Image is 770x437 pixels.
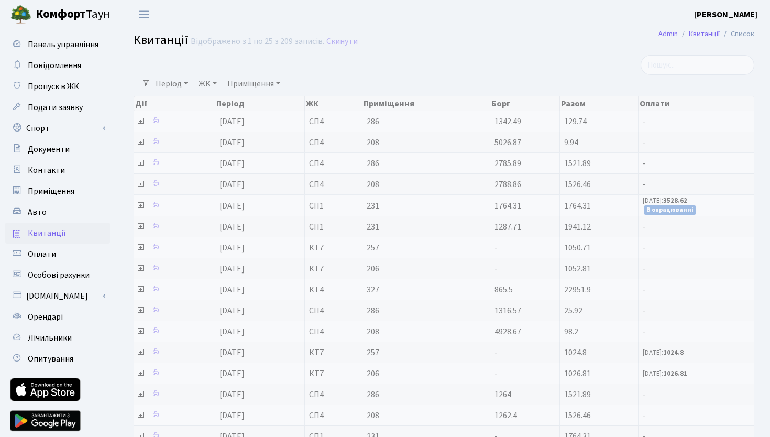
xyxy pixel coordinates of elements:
[5,76,110,97] a: Пропуск в ЖК
[219,368,245,379] span: [DATE]
[215,96,305,111] th: Період
[494,116,521,127] span: 1342.49
[689,28,720,39] a: Квитанції
[309,244,358,252] span: КТ7
[490,96,560,111] th: Борг
[219,410,245,421] span: [DATE]
[367,348,486,357] span: 257
[28,332,72,344] span: Лічильники
[494,221,521,233] span: 1287.71
[367,180,486,189] span: 208
[5,307,110,327] a: Орендарі
[494,179,521,190] span: 2788.86
[28,81,79,92] span: Пропуск в ЖК
[219,326,245,337] span: [DATE]
[643,196,687,205] small: [DATE]:
[643,327,750,336] span: -
[367,286,486,294] span: 327
[643,159,750,168] span: -
[309,286,358,294] span: КТ4
[219,389,245,400] span: [DATE]
[309,348,358,357] span: КТ7
[694,8,757,21] a: [PERSON_NAME]
[643,244,750,252] span: -
[643,348,684,357] small: [DATE]:
[639,96,754,111] th: Оплати
[5,265,110,286] a: Особові рахунки
[494,200,521,212] span: 1764.31
[663,196,687,205] b: 3528.62
[28,353,73,365] span: Опитування
[309,138,358,147] span: СП4
[223,75,284,93] a: Приміщення
[367,327,486,336] span: 208
[219,179,245,190] span: [DATE]
[219,221,245,233] span: [DATE]
[36,6,86,23] b: Комфорт
[494,326,521,337] span: 4928.67
[494,410,517,421] span: 1262.4
[219,263,245,275] span: [DATE]
[10,4,31,25] img: logo.png
[367,117,486,126] span: 286
[134,31,188,49] span: Квитанції
[663,348,684,357] b: 1024.8
[5,118,110,139] a: Спорт
[564,263,591,275] span: 1052.81
[151,75,192,93] a: Період
[309,369,358,378] span: КТ7
[362,96,490,111] th: Приміщення
[643,265,750,273] span: -
[5,97,110,118] a: Подати заявку
[494,368,498,379] span: -
[309,117,358,126] span: СП4
[5,223,110,244] a: Квитанції
[5,327,110,348] a: Лічильники
[219,137,245,148] span: [DATE]
[494,389,511,400] span: 1264
[367,202,486,210] span: 231
[219,158,245,169] span: [DATE]
[694,9,757,20] b: [PERSON_NAME]
[28,206,47,218] span: Авто
[5,34,110,55] a: Панель управління
[564,389,591,400] span: 1521.89
[309,411,358,420] span: СП4
[494,158,521,169] span: 2785.89
[28,311,63,323] span: Орендарі
[367,159,486,168] span: 286
[28,60,81,71] span: Повідомлення
[564,284,591,296] span: 22951.9
[28,165,65,176] span: Контакти
[663,369,687,378] b: 1026.81
[309,307,358,315] span: СП4
[564,221,591,233] span: 1941.12
[5,348,110,369] a: Опитування
[643,390,750,399] span: -
[219,200,245,212] span: [DATE]
[643,286,750,294] span: -
[28,269,90,281] span: Особові рахунки
[309,202,358,210] span: СП1
[194,75,221,93] a: ЖК
[219,116,245,127] span: [DATE]
[5,202,110,223] a: Авто
[134,96,215,111] th: Дії
[309,327,358,336] span: СП4
[564,200,591,212] span: 1764.31
[5,181,110,202] a: Приміщення
[564,410,591,421] span: 1526.46
[28,248,56,260] span: Оплати
[367,411,486,420] span: 208
[309,159,358,168] span: СП4
[564,347,587,358] span: 1024.8
[644,205,696,215] small: В опрацюванні
[564,326,578,337] span: 98.2
[564,137,578,148] span: 9.94
[367,138,486,147] span: 208
[28,227,66,239] span: Квитанції
[5,55,110,76] a: Повідомлення
[28,102,83,113] span: Подати заявку
[367,390,486,399] span: 286
[643,23,770,45] nav: breadcrumb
